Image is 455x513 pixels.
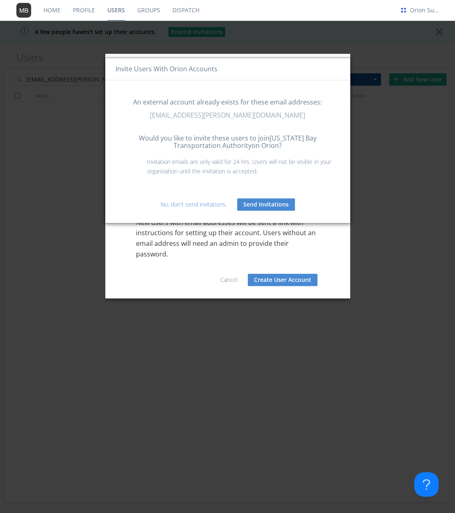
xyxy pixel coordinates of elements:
img: 373638.png [16,3,31,18]
a: No, don't send invitations. [161,200,227,208]
p: [EMAIL_ADDRESS][PERSON_NAME][DOMAIN_NAME] [109,110,346,121]
p: Invitation emails are only valid for 24 hrs. Users will not be visible in your organization until... [141,157,338,176]
h3: An external account already exists for these email addresses: [109,99,346,106]
h3: Would you like to invite these users to join [US_STATE] Bay Transportation Authority on Orion? [121,135,334,149]
div: Orion Support [410,6,441,14]
img: ecb9e2cea3d84ace8bf4c9269b4bf077 [399,6,408,15]
button: Send Invitations [237,198,295,211]
h4: Invite Users with Orion Accounts [115,64,217,74]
